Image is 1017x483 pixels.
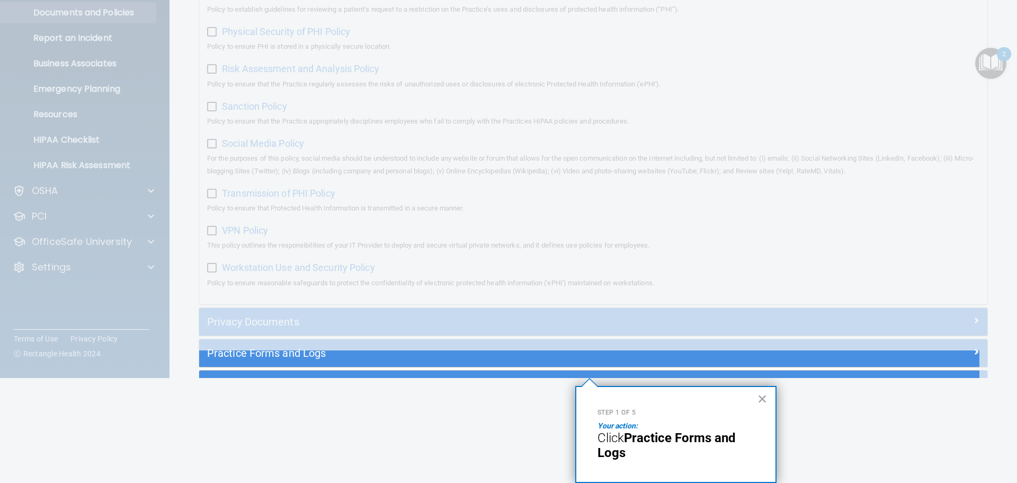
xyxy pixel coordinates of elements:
em: Your action: [597,421,638,430]
h5: Practice Forms and Logs [207,347,782,359]
p: Step 1 of 5 [597,408,754,417]
strong: Practice Forms and Logs [597,431,739,461]
span: Click [597,431,624,445]
button: Close [757,390,768,407]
